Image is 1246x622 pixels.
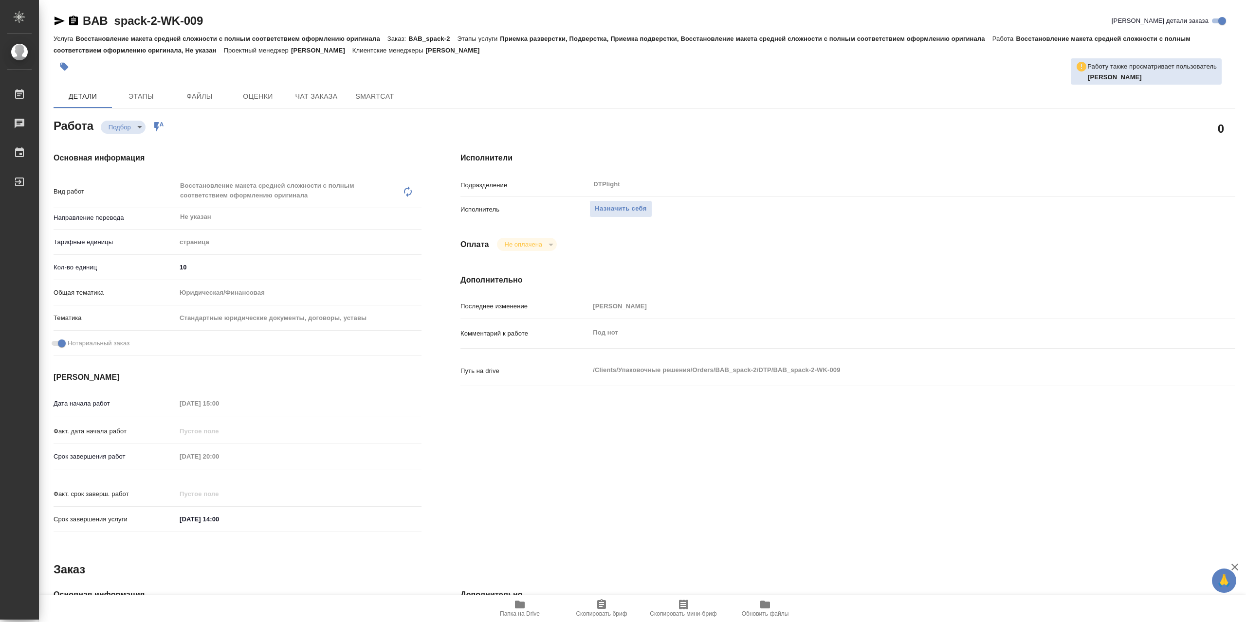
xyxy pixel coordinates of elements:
[479,595,561,622] button: Папка на Drive
[293,90,340,103] span: Чат заказа
[589,324,1171,341] textarea: Под нот
[1218,120,1224,137] h2: 0
[1112,16,1209,26] span: [PERSON_NAME] детали заказа
[83,14,203,27] a: BAB_spack-2-WK-009
[176,424,261,438] input: Пустое поле
[291,47,352,54] p: [PERSON_NAME]
[576,610,627,617] span: Скопировать бриф
[460,274,1235,286] h4: Дополнительно
[101,121,146,134] div: Подбор
[68,15,79,27] button: Скопировать ссылку
[589,299,1171,313] input: Пустое поле
[68,338,129,348] span: Нотариальный заказ
[387,35,408,42] p: Заказ:
[54,313,176,323] p: Тематика
[1088,72,1217,82] p: Гузов Марк
[1212,569,1236,593] button: 🙏
[235,90,281,103] span: Оценки
[742,610,789,617] span: Обновить файлы
[176,260,421,274] input: ✎ Введи что-нибудь
[351,90,398,103] span: SmartCat
[500,610,540,617] span: Папка на Drive
[54,35,75,42] p: Услуга
[176,234,421,250] div: страница
[500,35,992,42] p: Приемка разверстки, Подверстка, Приемка подверстки, Восстановление макета средней сложности с пол...
[458,35,500,42] p: Этапы услуги
[176,284,421,301] div: Юридическая/Финансовая
[176,449,261,463] input: Пустое поле
[589,200,652,217] button: Назначить себя
[176,396,261,410] input: Пустое поле
[642,595,724,622] button: Скопировать мини-бриф
[352,47,426,54] p: Клиентские менеджеры
[54,263,176,272] p: Кол-во единиц
[54,489,176,499] p: Факт. срок заверш. работ
[502,240,545,249] button: Не оплачена
[54,515,176,524] p: Срок завершения услуги
[1087,62,1217,71] p: Работу также просматривает пользователь
[54,589,421,601] h4: Основная информация
[650,610,716,617] span: Скопировать мини-бриф
[460,205,589,214] p: Исполнитель
[460,329,589,338] p: Комментарий к работе
[460,302,589,311] p: Последнее изменение
[426,47,487,54] p: [PERSON_NAME]
[1088,73,1142,81] b: [PERSON_NAME]
[54,237,176,247] p: Тарифные единицы
[75,35,387,42] p: Восстановление макета средней сложности с полным соответствием оформлению оригинала
[460,239,489,250] h4: Оплата
[595,203,646,214] span: Назначить себя
[724,595,806,622] button: Обновить файлы
[176,90,223,103] span: Файлы
[224,47,291,54] p: Проектный менеджер
[59,90,106,103] span: Детали
[460,180,589,190] p: Подразделение
[54,187,176,196] p: Вид работ
[460,366,589,376] p: Путь на drive
[497,238,557,251] div: Подбор
[460,589,1235,601] h4: Дополнительно
[54,562,85,577] h2: Заказ
[176,512,261,526] input: ✎ Введи что-нибудь
[992,35,1016,42] p: Работа
[54,56,75,77] button: Добавить тэг
[118,90,165,103] span: Этапы
[106,123,134,131] button: Подбор
[589,362,1171,378] textarea: /Clients/Упаковочные решения/Orders/BAB_spack-2/DTP/BAB_spack-2-WK-009
[460,152,1235,164] h4: Исполнители
[176,487,261,501] input: Пустое поле
[54,116,93,134] h2: Работа
[54,213,176,223] p: Направление перевода
[54,288,176,298] p: Общая тематика
[54,452,176,462] p: Срок завершения работ
[54,427,176,436] p: Факт. дата начала работ
[1216,570,1232,591] span: 🙏
[408,35,457,42] p: BAB_spack-2
[54,399,176,409] p: Дата начала работ
[176,310,421,326] div: Стандартные юридические документы, договоры, уставы
[561,595,642,622] button: Скопировать бриф
[54,152,421,164] h4: Основная информация
[54,372,421,383] h4: [PERSON_NAME]
[54,15,65,27] button: Скопировать ссылку для ЯМессенджера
